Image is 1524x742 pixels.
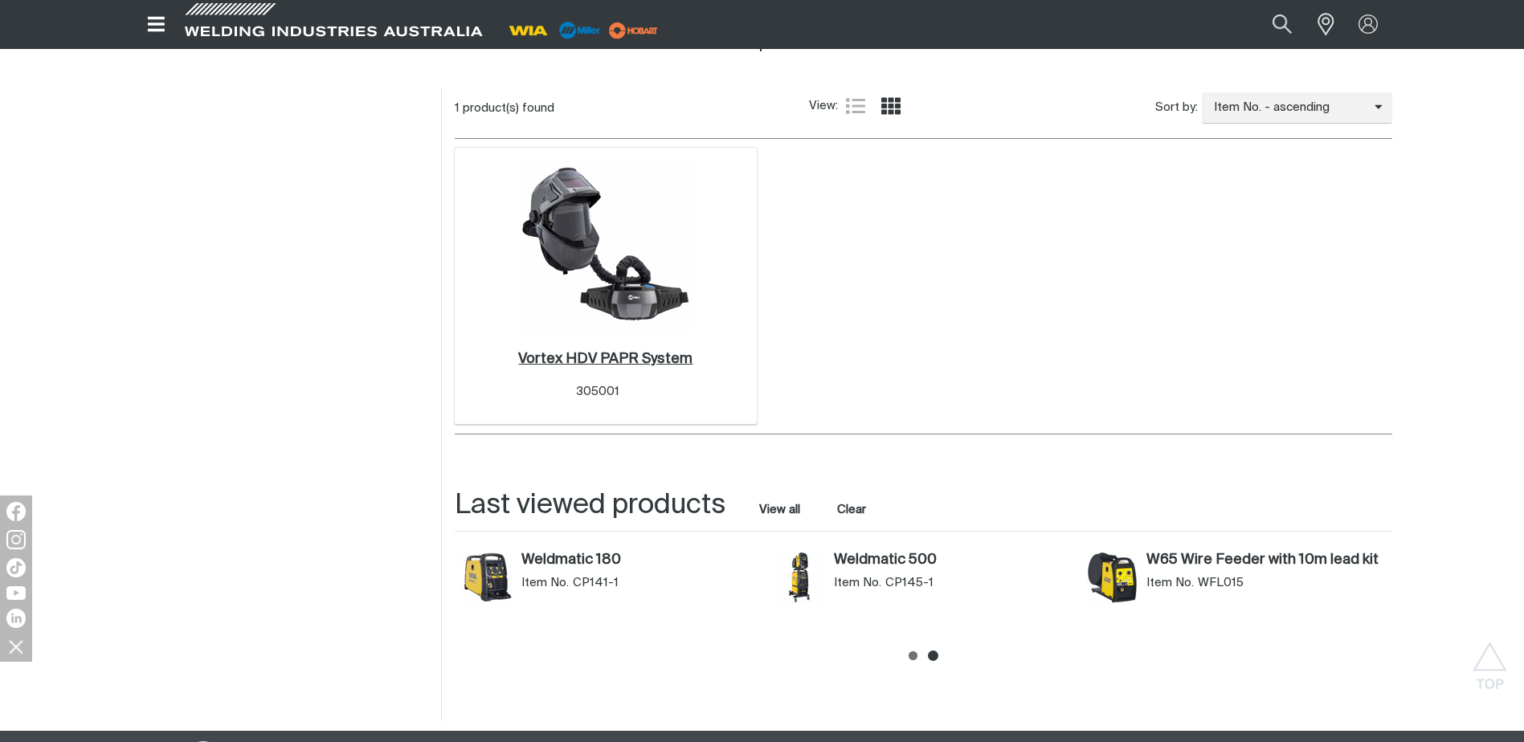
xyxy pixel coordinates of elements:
a: Weldmatic 500 [834,552,1071,569]
img: LinkedIn [6,609,26,628]
input: Product name or item number... [1234,6,1309,43]
span: CP141-1 [573,575,619,591]
button: Scroll to top [1472,642,1508,678]
button: Clear all last viewed products [834,499,870,520]
article: Weldmatic 500 (CP145-1) [766,548,1079,618]
img: Weldmatic 180 [462,552,513,603]
img: Vortex HDV PAPR System [520,160,692,332]
a: miller [604,24,663,36]
a: List view [846,96,865,116]
img: W65 Wire Feeder with 10m lead kit [1087,552,1138,603]
span: CP145-1 [885,575,934,591]
img: miller [604,18,663,43]
a: Weldmatic 180 [521,552,758,569]
span: Item No. [1146,575,1194,591]
h2: Last viewed products [455,487,725,524]
a: View all last viewed products [759,502,800,518]
span: Item No. - ascending [1202,99,1375,117]
div: 1 [455,100,809,116]
img: hide socials [2,633,30,660]
a: W65 Wire Feeder with 10m lead kit [1146,552,1383,569]
section: Product list controls [455,88,1392,128]
button: Search products [1255,6,1309,43]
img: Weldmatic 500 [774,552,826,603]
img: YouTube [6,586,26,600]
span: product(s) found [463,102,554,114]
span: 305001 [576,385,619,397]
a: Vortex HDV PAPR System [518,350,693,369]
span: View: [809,97,838,116]
img: TikTok [6,558,26,577]
span: Sort by: [1155,99,1198,117]
span: Item No. [834,575,881,591]
span: Item No. [521,575,569,591]
h2: Vortex HDV PAPR System [518,352,693,366]
article: Weldmatic 180 (CP141-1) [454,548,766,618]
span: WFL015 [1198,575,1244,591]
img: Instagram [6,530,26,549]
img: Facebook [6,502,26,521]
article: W65 Wire Feeder with 10m lead kit (WFL015) [1079,548,1391,618]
